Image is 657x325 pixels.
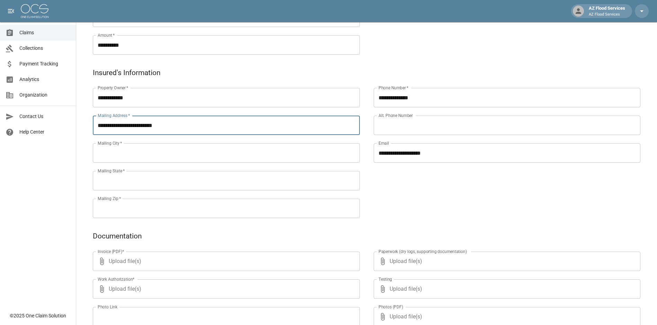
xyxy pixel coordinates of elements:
[109,279,341,299] span: Upload file(s)
[586,5,628,17] div: AZ Flood Services
[98,32,115,38] label: Amount
[19,60,70,67] span: Payment Tracking
[98,112,130,118] label: Mailing Address
[379,112,413,118] label: Alt. Phone Number
[98,140,122,146] label: Mailing City
[589,12,625,18] p: AZ Flood Services
[98,276,135,282] label: Work Authorization*
[379,304,403,310] label: Photos (PDF)
[98,168,125,174] label: Mailing State
[19,128,70,136] span: Help Center
[390,252,622,271] span: Upload file(s)
[10,312,66,319] div: © 2025 One Claim Solution
[98,304,117,310] label: Photo Link
[109,252,341,271] span: Upload file(s)
[19,113,70,120] span: Contact Us
[21,4,48,18] img: ocs-logo-white-transparent.png
[379,249,467,254] label: Paperwork (dry logs, supporting documentation)
[19,29,70,36] span: Claims
[379,276,392,282] label: Testing
[98,85,128,91] label: Property Owner
[19,91,70,99] span: Organization
[98,249,124,254] label: Invoice (PDF)*
[19,76,70,83] span: Analytics
[390,279,622,299] span: Upload file(s)
[379,140,389,146] label: Email
[19,45,70,52] span: Collections
[379,85,408,91] label: Phone Number
[4,4,18,18] button: open drawer
[98,196,121,201] label: Mailing Zip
